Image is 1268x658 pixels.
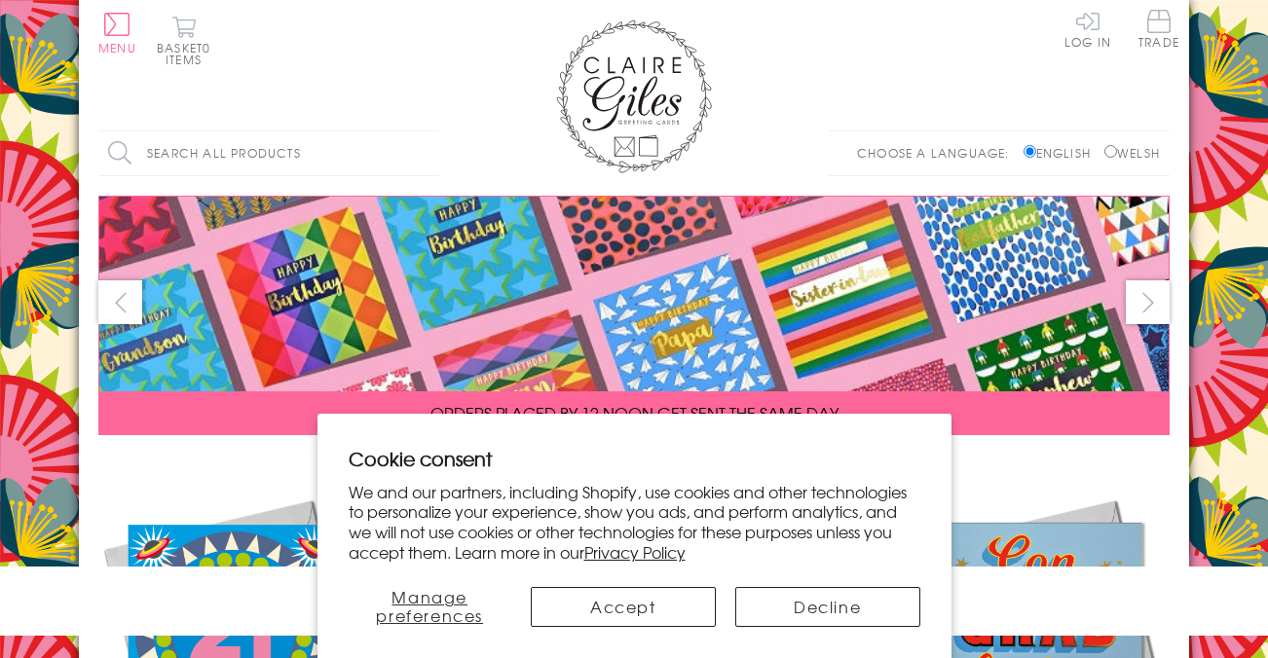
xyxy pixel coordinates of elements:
button: Accept [531,587,716,627]
input: English [1024,145,1036,158]
p: We and our partners, including Shopify, use cookies and other technologies to personalize your ex... [349,482,920,563]
button: Basket0 items [157,16,210,65]
button: Decline [735,587,920,627]
span: Menu [98,39,136,56]
button: prev [98,280,142,324]
span: 0 items [166,39,210,68]
h2: Cookie consent [349,445,920,472]
span: ORDERS PLACED BY 12 NOON GET SENT THE SAME DAY [430,401,839,424]
input: Search all products [98,131,439,175]
a: Trade [1138,10,1179,52]
img: Claire Giles Greetings Cards [556,19,712,173]
button: next [1126,280,1170,324]
p: Choose a language: [857,144,1020,162]
label: Welsh [1104,144,1160,162]
a: Log In [1064,10,1111,48]
input: Search [420,131,439,175]
input: Welsh [1104,145,1117,158]
span: Trade [1138,10,1179,48]
label: English [1024,144,1100,162]
a: Privacy Policy [584,540,686,564]
button: Menu [98,13,136,54]
span: Manage preferences [376,585,483,627]
div: Carousel Pagination [98,450,1170,480]
button: Manage preferences [349,587,511,627]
